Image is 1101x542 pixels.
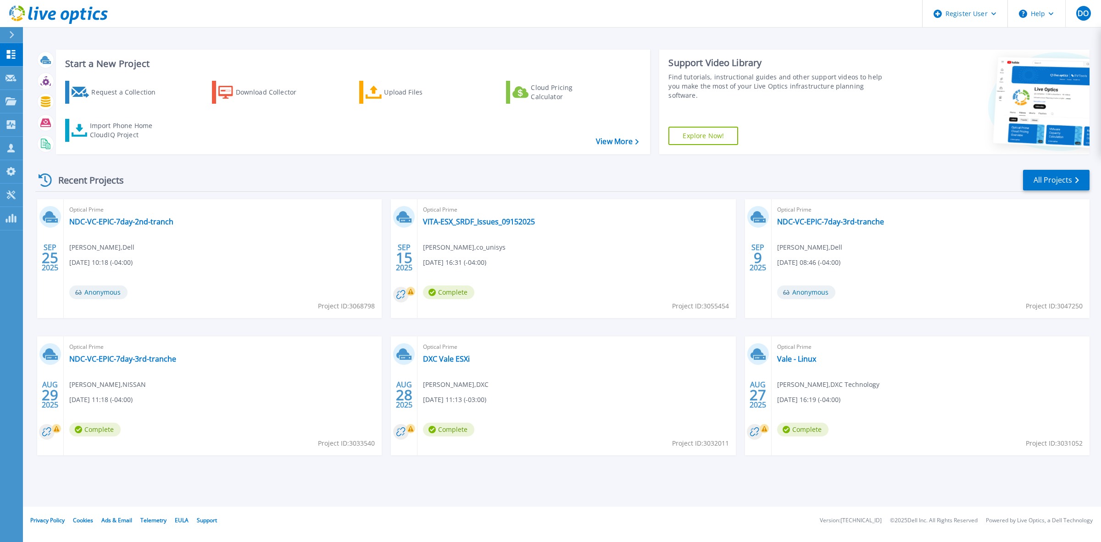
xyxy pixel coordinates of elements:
[672,301,729,311] span: Project ID: 3055454
[395,378,413,412] div: AUG 2025
[101,516,132,524] a: Ads & Email
[395,241,413,274] div: SEP 2025
[1026,438,1083,448] span: Project ID: 3031052
[69,217,173,226] a: NDC-VC-EPIC-7day-2nd-tranch
[1023,170,1090,190] a: All Projects
[35,169,136,191] div: Recent Projects
[777,205,1084,215] span: Optical Prime
[69,423,121,436] span: Complete
[754,254,762,262] span: 9
[69,205,376,215] span: Optical Prime
[750,391,766,399] span: 27
[69,257,133,268] span: [DATE] 10:18 (-04:00)
[69,342,376,352] span: Optical Prime
[596,137,639,146] a: View More
[236,83,309,101] div: Download Collector
[506,81,608,104] a: Cloud Pricing Calculator
[91,83,165,101] div: Request a Collection
[69,380,146,390] span: [PERSON_NAME] , NISSAN
[69,354,176,363] a: NDC-VC-EPIC-7day-3rd-tranche
[69,242,134,252] span: [PERSON_NAME] , Dell
[423,242,506,252] span: [PERSON_NAME] , co_unisys
[1026,301,1083,311] span: Project ID: 3047250
[777,380,879,390] span: [PERSON_NAME] , DXC Technology
[396,254,412,262] span: 15
[777,242,842,252] span: [PERSON_NAME] , Dell
[672,438,729,448] span: Project ID: 3032011
[318,301,375,311] span: Project ID: 3068798
[197,516,217,524] a: Support
[318,438,375,448] span: Project ID: 3033540
[65,81,167,104] a: Request a Collection
[42,254,58,262] span: 25
[749,378,767,412] div: AUG 2025
[423,380,489,390] span: [PERSON_NAME] , DXC
[777,354,816,363] a: Vale - Linux
[90,121,161,140] div: Import Phone Home CloudIQ Project
[423,217,535,226] a: VITA-ESX_SRDF_Issues_09152025
[423,423,474,436] span: Complete
[212,81,314,104] a: Download Collector
[42,391,58,399] span: 29
[531,83,604,101] div: Cloud Pricing Calculator
[30,516,65,524] a: Privacy Policy
[1078,10,1089,17] span: DO
[423,342,730,352] span: Optical Prime
[777,285,835,299] span: Anonymous
[820,518,882,524] li: Version: [TECHNICAL_ID]
[668,127,738,145] a: Explore Now!
[384,83,457,101] div: Upload Files
[777,423,829,436] span: Complete
[175,516,189,524] a: EULA
[423,257,486,268] span: [DATE] 16:31 (-04:00)
[69,285,128,299] span: Anonymous
[668,73,890,100] div: Find tutorials, instructional guides and other support videos to help you make the most of your L...
[69,395,133,405] span: [DATE] 11:18 (-04:00)
[423,285,474,299] span: Complete
[423,205,730,215] span: Optical Prime
[777,257,840,268] span: [DATE] 08:46 (-04:00)
[65,59,639,69] h3: Start a New Project
[777,342,1084,352] span: Optical Prime
[423,395,486,405] span: [DATE] 11:13 (-03:00)
[140,516,167,524] a: Telemetry
[41,241,59,274] div: SEP 2025
[890,518,978,524] li: © 2025 Dell Inc. All Rights Reserved
[777,395,840,405] span: [DATE] 16:19 (-04:00)
[749,241,767,274] div: SEP 2025
[41,378,59,412] div: AUG 2025
[777,217,884,226] a: NDC-VC-EPIC-7day-3rd-tranche
[423,354,470,363] a: DXC Vale ESXi
[986,518,1093,524] li: Powered by Live Optics, a Dell Technology
[396,391,412,399] span: 28
[668,57,890,69] div: Support Video Library
[73,516,93,524] a: Cookies
[359,81,462,104] a: Upload Files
